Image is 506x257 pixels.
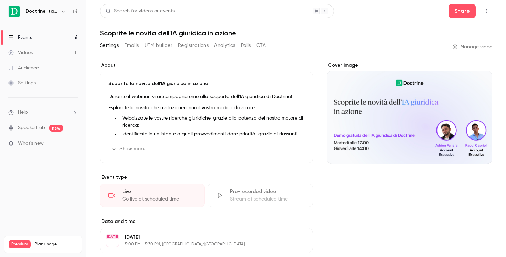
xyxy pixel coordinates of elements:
[125,234,276,241] p: [DATE]
[241,40,251,51] button: Polls
[125,241,276,247] p: 5:00 PM - 5:30 PM, [GEOGRAPHIC_DATA]/[GEOGRAPHIC_DATA]
[449,4,476,18] button: Share
[256,40,266,51] button: CTA
[25,8,58,15] h6: Doctrine Italia
[100,62,313,69] label: About
[106,8,175,15] div: Search for videos or events
[108,143,150,154] button: Show more
[119,131,304,138] li: Identificate in un istante a quali provvedimenti dare priorità, grazie ai riassunti automatici;
[100,29,492,37] h1: Scoprite le novità dell'IA giuridica in azione
[70,141,78,147] iframe: Noticeable Trigger
[230,188,304,195] div: Pre-recorded video
[453,43,492,50] a: Manage video
[8,64,39,71] div: Audience
[100,218,313,225] label: Date and time
[214,40,235,51] button: Analytics
[178,40,209,51] button: Registrations
[8,109,78,116] li: help-dropdown-opener
[49,125,63,132] span: new
[230,196,304,203] div: Stream at scheduled time
[122,188,196,195] div: Live
[100,174,313,181] p: Event type
[9,6,20,17] img: Doctrine Italia
[106,234,119,239] div: [DATE]
[108,80,304,87] p: Scoprite le novità dell'IA giuridica in azione
[9,240,31,248] span: Premium
[100,184,205,207] div: LiveGo live at scheduled time
[8,34,32,41] div: Events
[112,239,114,246] p: 1
[18,124,45,132] a: SpeakerHub
[18,109,28,116] span: Help
[8,49,33,56] div: Videos
[108,93,304,101] p: Durante il webinar, vi accompagneremo alla scoperta dell'IA giuridica di Doctrine!
[145,40,172,51] button: UTM builder
[108,104,304,112] p: Esplorate le novità che rivoluzioneranno il vostro modo di lavorare:
[119,115,304,129] li: Velocizzate le vostre ricerche giuridiche, grazie alla potenza del nostro motore di ricerca;
[100,40,119,51] button: Settings
[208,184,313,207] div: Pre-recorded videoStream at scheduled time
[35,241,77,247] span: Plan usage
[327,62,492,164] section: Cover image
[122,196,196,203] div: Go live at scheduled time
[8,80,36,86] div: Settings
[18,140,44,147] span: What's new
[124,40,139,51] button: Emails
[327,62,492,69] label: Cover image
